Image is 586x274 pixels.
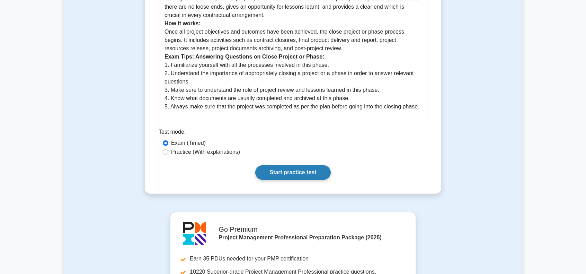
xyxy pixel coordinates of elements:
[171,139,206,147] label: Exam (Timed)
[165,20,201,26] b: How it works:
[171,148,240,156] label: Practice (With explanations)
[255,165,330,180] a: Start practice test
[165,54,324,60] b: Exam Tips: Answering Questions on Close Project or Phase:
[159,128,427,139] div: Test mode:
